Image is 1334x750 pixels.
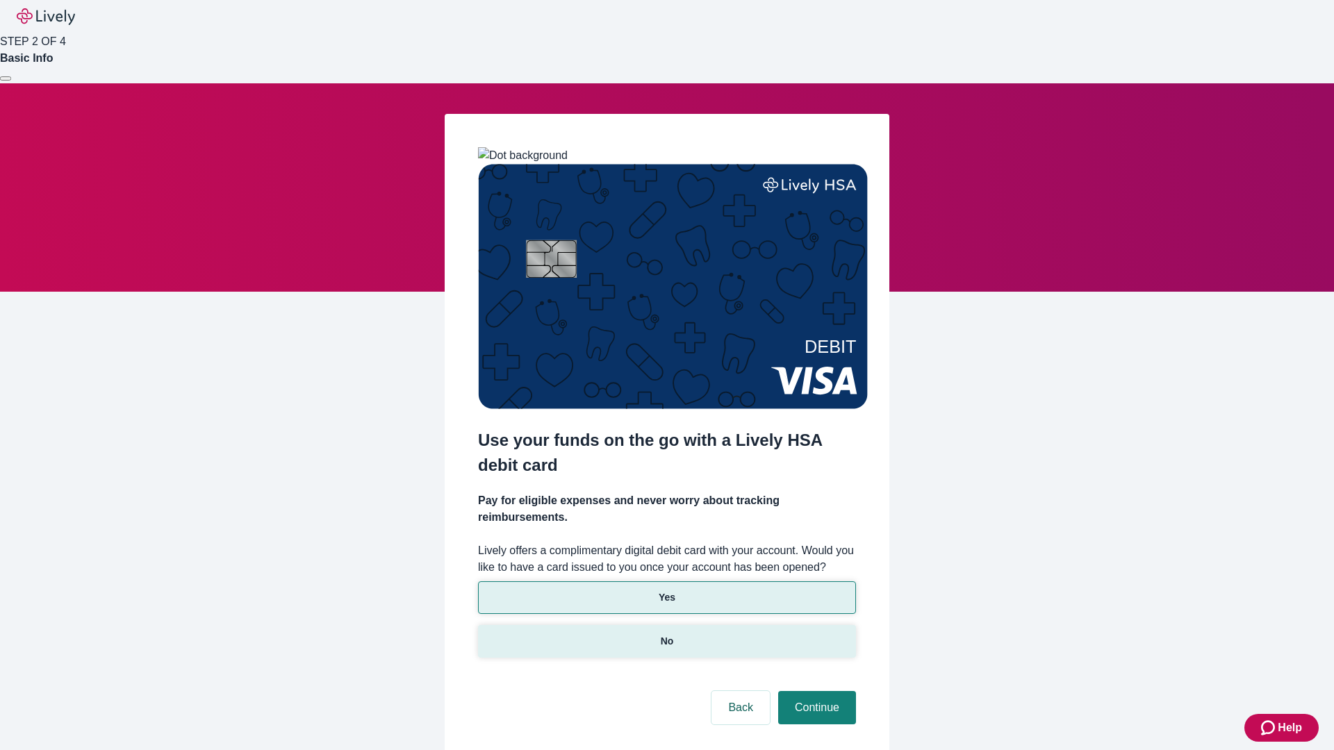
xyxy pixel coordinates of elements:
[778,691,856,724] button: Continue
[659,590,675,605] p: Yes
[478,428,856,478] h2: Use your funds on the go with a Lively HSA debit card
[1261,719,1278,736] svg: Zendesk support icon
[478,147,568,164] img: Dot background
[478,164,868,409] img: Debit card
[1244,714,1319,742] button: Zendesk support iconHelp
[478,625,856,658] button: No
[478,492,856,526] h4: Pay for eligible expenses and never worry about tracking reimbursements.
[478,581,856,614] button: Yes
[711,691,770,724] button: Back
[478,542,856,576] label: Lively offers a complimentary digital debit card with your account. Would you like to have a card...
[1278,719,1302,736] span: Help
[661,634,674,649] p: No
[17,8,75,25] img: Lively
